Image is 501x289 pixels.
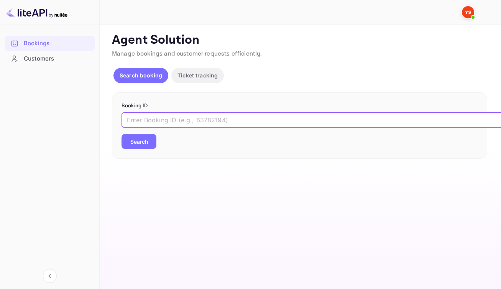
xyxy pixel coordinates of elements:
[122,134,156,149] button: Search
[5,36,95,51] div: Bookings
[24,54,91,63] div: Customers
[6,6,67,18] img: LiteAPI logo
[112,50,262,58] span: Manage bookings and customer requests efficiently.
[43,269,57,283] button: Collapse navigation
[177,71,218,79] p: Ticket tracking
[112,33,487,48] p: Agent Solution
[122,102,478,110] p: Booking ID
[5,36,95,50] a: Bookings
[5,51,95,66] a: Customers
[24,39,91,48] div: Bookings
[120,71,162,79] p: Search booking
[462,6,474,18] img: Yandex Support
